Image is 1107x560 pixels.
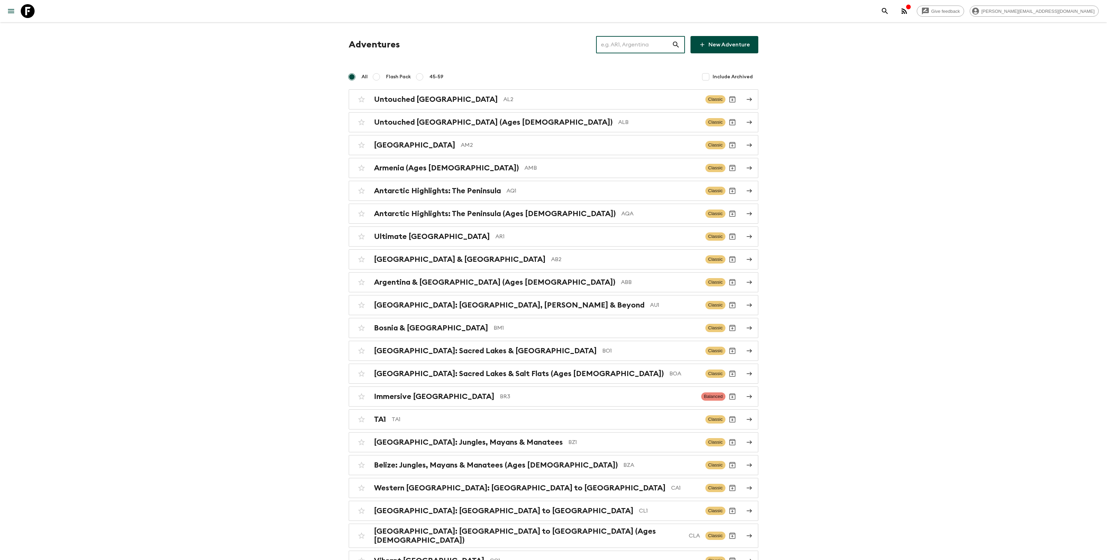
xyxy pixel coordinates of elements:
[623,461,700,469] p: BZA
[927,9,964,14] span: Give feedback
[725,504,739,518] button: Archive
[551,255,700,264] p: AB2
[374,209,616,218] h2: Antarctic Highlights: The Peninsula (Ages [DEMOGRAPHIC_DATA])
[349,478,758,498] a: Western [GEOGRAPHIC_DATA]: [GEOGRAPHIC_DATA] to [GEOGRAPHIC_DATA]CA1ClassicArchive
[374,506,633,515] h2: [GEOGRAPHIC_DATA]: [GEOGRAPHIC_DATA] to [GEOGRAPHIC_DATA]
[349,112,758,132] a: Untouched [GEOGRAPHIC_DATA] (Ages [DEMOGRAPHIC_DATA])ALBClassicArchive
[705,484,725,492] span: Classic
[650,301,700,309] p: AU1
[374,278,615,287] h2: Argentina & [GEOGRAPHIC_DATA] (Ages [DEMOGRAPHIC_DATA])
[621,210,700,218] p: AQA
[349,158,758,178] a: Armenia (Ages [DEMOGRAPHIC_DATA])AMBClassicArchive
[596,35,672,54] input: e.g. AR1, Argentina
[725,230,739,243] button: Archive
[374,415,386,424] h2: TA1
[725,298,739,312] button: Archive
[725,115,739,129] button: Archive
[705,507,725,515] span: Classic
[349,89,758,109] a: Untouched [GEOGRAPHIC_DATA]AL2ClassicArchive
[374,323,488,332] h2: Bosnia & [GEOGRAPHIC_DATA]
[618,118,700,126] p: ALB
[621,278,700,286] p: ABB
[392,415,700,424] p: TA1
[725,161,739,175] button: Archive
[503,95,700,104] p: AL2
[705,95,725,104] span: Classic
[349,318,758,338] a: Bosnia & [GEOGRAPHIC_DATA]BM1ClassicArchive
[349,181,758,201] a: Antarctic Highlights: The PeninsulaAQ1ClassicArchive
[725,367,739,381] button: Archive
[374,301,644,310] h2: [GEOGRAPHIC_DATA]: [GEOGRAPHIC_DATA], [PERSON_NAME] & Beyond
[669,370,700,378] p: BOA
[917,6,964,17] a: Give feedback
[349,524,758,548] a: [GEOGRAPHIC_DATA]: [GEOGRAPHIC_DATA] to [GEOGRAPHIC_DATA] (Ages [DEMOGRAPHIC_DATA])CLAClassicArchive
[349,272,758,292] a: Argentina & [GEOGRAPHIC_DATA] (Ages [DEMOGRAPHIC_DATA])ABBClassicArchive
[705,164,725,172] span: Classic
[349,38,400,52] h1: Adventures
[349,364,758,384] a: [GEOGRAPHIC_DATA]: Sacred Lakes & Salt Flats (Ages [DEMOGRAPHIC_DATA])BOAClassicArchive
[705,278,725,286] span: Classic
[705,232,725,241] span: Classic
[374,118,613,127] h2: Untouched [GEOGRAPHIC_DATA] (Ages [DEMOGRAPHIC_DATA])
[349,341,758,361] a: [GEOGRAPHIC_DATA]: Sacred Lakes & [GEOGRAPHIC_DATA]BO1ClassicArchive
[705,301,725,309] span: Classic
[705,118,725,126] span: Classic
[374,438,563,447] h2: [GEOGRAPHIC_DATA]: Jungles, Mayans & Manatees
[705,210,725,218] span: Classic
[374,255,546,264] h2: [GEOGRAPHIC_DATA] & [GEOGRAPHIC_DATA]
[374,163,519,172] h2: Armenia (Ages [DEMOGRAPHIC_DATA])
[725,92,739,106] button: Archive
[374,483,666,492] h2: Western [GEOGRAPHIC_DATA]: [GEOGRAPHIC_DATA] to [GEOGRAPHIC_DATA]
[725,275,739,289] button: Archive
[349,432,758,452] a: [GEOGRAPHIC_DATA]: Jungles, Mayans & ManateesBZ1ClassicArchive
[725,412,739,426] button: Archive
[374,392,494,401] h2: Immersive [GEOGRAPHIC_DATA]
[701,392,725,401] span: Balanced
[725,435,739,449] button: Archive
[429,73,443,80] span: 45-59
[878,4,892,18] button: search adventures
[705,347,725,355] span: Classic
[374,141,455,150] h2: [GEOGRAPHIC_DATA]
[349,501,758,521] a: [GEOGRAPHIC_DATA]: [GEOGRAPHIC_DATA] to [GEOGRAPHIC_DATA]CL1ClassicArchive
[978,9,1098,14] span: [PERSON_NAME][EMAIL_ADDRESS][DOMAIN_NAME]
[725,321,739,335] button: Archive
[970,6,1099,17] div: [PERSON_NAME][EMAIL_ADDRESS][DOMAIN_NAME]
[705,187,725,195] span: Classic
[374,232,490,241] h2: Ultimate [GEOGRAPHIC_DATA]
[386,73,411,80] span: Flash Pack
[374,527,683,545] h2: [GEOGRAPHIC_DATA]: [GEOGRAPHIC_DATA] to [GEOGRAPHIC_DATA] (Ages [DEMOGRAPHIC_DATA])
[349,204,758,224] a: Antarctic Highlights: The Peninsula (Ages [DEMOGRAPHIC_DATA])AQAClassicArchive
[690,36,758,53] a: New Adventure
[725,390,739,403] button: Archive
[705,461,725,469] span: Classic
[461,141,700,149] p: AM2
[374,461,618,470] h2: Belize: Jungles, Mayans & Manatees (Ages [DEMOGRAPHIC_DATA])
[349,455,758,475] a: Belize: Jungles, Mayans & Manatees (Ages [DEMOGRAPHIC_DATA])BZAClassicArchive
[349,295,758,315] a: [GEOGRAPHIC_DATA]: [GEOGRAPHIC_DATA], [PERSON_NAME] & BeyondAU1ClassicArchive
[705,141,725,149] span: Classic
[374,346,597,355] h2: [GEOGRAPHIC_DATA]: Sacred Lakes & [GEOGRAPHIC_DATA]
[725,207,739,221] button: Archive
[349,135,758,155] a: [GEOGRAPHIC_DATA]AM2ClassicArchive
[362,73,368,80] span: All
[506,187,700,195] p: AQ1
[374,369,664,378] h2: [GEOGRAPHIC_DATA]: Sacred Lakes & Salt Flats (Ages [DEMOGRAPHIC_DATA])
[713,73,753,80] span: Include Archived
[671,484,700,492] p: CA1
[349,386,758,407] a: Immersive [GEOGRAPHIC_DATA]BR3BalancedArchive
[705,532,725,540] span: Classic
[374,95,498,104] h2: Untouched [GEOGRAPHIC_DATA]
[349,409,758,429] a: TA1TA1ClassicArchive
[349,249,758,269] a: [GEOGRAPHIC_DATA] & [GEOGRAPHIC_DATA]AB2ClassicArchive
[495,232,700,241] p: AR1
[725,252,739,266] button: Archive
[725,184,739,198] button: Archive
[705,370,725,378] span: Classic
[568,438,700,446] p: BZ1
[705,438,725,446] span: Classic
[349,226,758,247] a: Ultimate [GEOGRAPHIC_DATA]AR1ClassicArchive
[725,481,739,495] button: Archive
[725,138,739,152] button: Archive
[494,324,700,332] p: BM1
